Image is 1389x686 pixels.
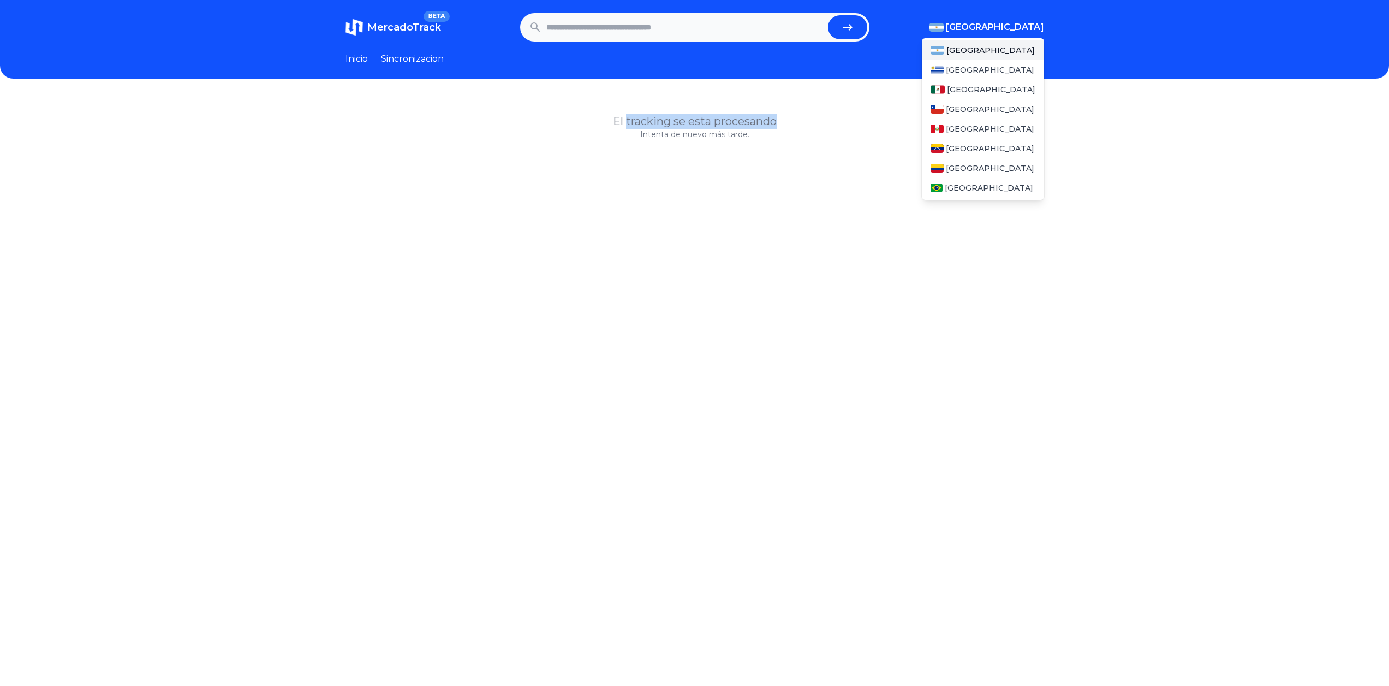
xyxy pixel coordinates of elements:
[345,52,368,66] a: Inicio
[922,158,1044,178] a: Colombia[GEOGRAPHIC_DATA]
[424,11,449,22] span: BETA
[922,40,1044,60] a: Argentina[GEOGRAPHIC_DATA]
[922,178,1044,198] a: Brasil[GEOGRAPHIC_DATA]
[946,143,1034,154] span: [GEOGRAPHIC_DATA]
[345,19,363,36] img: MercadoTrack
[946,104,1034,115] span: [GEOGRAPHIC_DATA]
[931,85,945,94] img: Mexico
[931,184,943,192] img: Brasil
[931,66,944,74] img: Uruguay
[931,125,944,133] img: Peru
[922,139,1044,158] a: Venezuela[GEOGRAPHIC_DATA]
[922,80,1044,99] a: Mexico[GEOGRAPHIC_DATA]
[922,60,1044,80] a: Uruguay[GEOGRAPHIC_DATA]
[931,105,944,114] img: Chile
[367,21,441,33] span: MercadoTrack
[945,182,1033,193] span: [GEOGRAPHIC_DATA]
[931,46,945,55] img: Argentina
[931,144,944,153] img: Venezuela
[929,23,944,32] img: Argentina
[931,164,944,173] img: Colombia
[946,163,1034,174] span: [GEOGRAPHIC_DATA]
[946,21,1044,34] span: [GEOGRAPHIC_DATA]
[345,19,441,36] a: MercadoTrackBETA
[946,123,1034,134] span: [GEOGRAPHIC_DATA]
[946,45,1035,56] span: [GEOGRAPHIC_DATA]
[947,84,1035,95] span: [GEOGRAPHIC_DATA]
[929,21,1044,34] button: [GEOGRAPHIC_DATA]
[345,114,1044,129] h1: El tracking se esta procesando
[922,119,1044,139] a: Peru[GEOGRAPHIC_DATA]
[345,129,1044,140] p: Intenta de nuevo más tarde.
[922,99,1044,119] a: Chile[GEOGRAPHIC_DATA]
[381,52,444,66] a: Sincronizacion
[946,64,1034,75] span: [GEOGRAPHIC_DATA]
